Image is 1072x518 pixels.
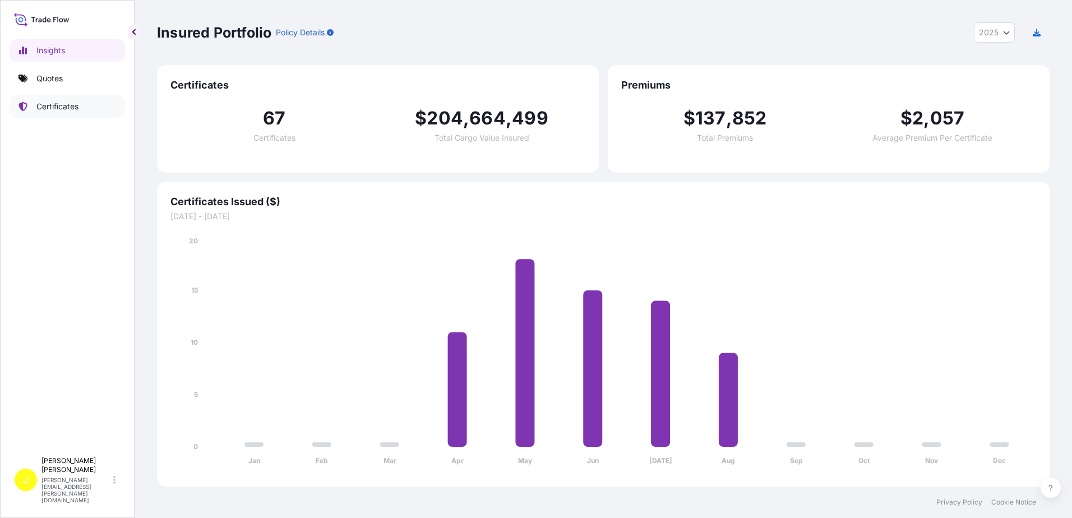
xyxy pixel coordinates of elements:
[991,498,1036,507] a: Cookie Notice
[189,237,198,245] tspan: 20
[936,498,982,507] a: Privacy Policy
[36,101,78,112] p: Certificates
[451,456,464,465] tspan: Apr
[191,286,198,294] tspan: 15
[23,474,29,485] span: J
[732,109,767,127] span: 852
[695,109,726,127] span: 137
[697,134,753,142] span: Total Premiums
[276,27,325,38] p: Policy Details
[10,39,125,62] a: Insights
[506,109,512,127] span: ,
[790,456,803,465] tspan: Sep
[587,456,599,465] tspan: Jun
[415,109,427,127] span: $
[993,456,1006,465] tspan: Dec
[41,456,111,474] p: [PERSON_NAME] [PERSON_NAME]
[36,73,63,84] p: Quotes
[683,109,695,127] span: $
[193,442,198,451] tspan: 0
[316,456,328,465] tspan: Feb
[649,456,672,465] tspan: [DATE]
[170,195,1036,209] span: Certificates Issued ($)
[41,477,111,503] p: [PERSON_NAME][EMAIL_ADDRESS][PERSON_NAME][DOMAIN_NAME]
[512,109,548,127] span: 499
[912,109,923,127] span: 2
[621,78,1036,92] span: Premiums
[726,109,732,127] span: ,
[979,27,999,38] span: 2025
[518,456,533,465] tspan: May
[253,134,295,142] span: Certificates
[923,109,930,127] span: ,
[36,45,65,56] p: Insights
[170,211,1036,222] span: [DATE] - [DATE]
[194,390,198,399] tspan: 5
[930,109,965,127] span: 057
[858,456,870,465] tspan: Oct
[469,109,506,127] span: 664
[427,109,463,127] span: 204
[463,109,469,127] span: ,
[157,24,271,41] p: Insured Portfolio
[170,78,585,92] span: Certificates
[974,22,1015,43] button: Year Selector
[383,456,396,465] tspan: Mar
[263,109,285,127] span: 67
[10,67,125,90] a: Quotes
[248,456,260,465] tspan: Jan
[191,338,198,346] tspan: 10
[10,95,125,118] a: Certificates
[925,456,939,465] tspan: Nov
[722,456,735,465] tspan: Aug
[900,109,912,127] span: $
[435,134,529,142] span: Total Cargo Value Insured
[872,134,992,142] span: Average Premium Per Certificate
